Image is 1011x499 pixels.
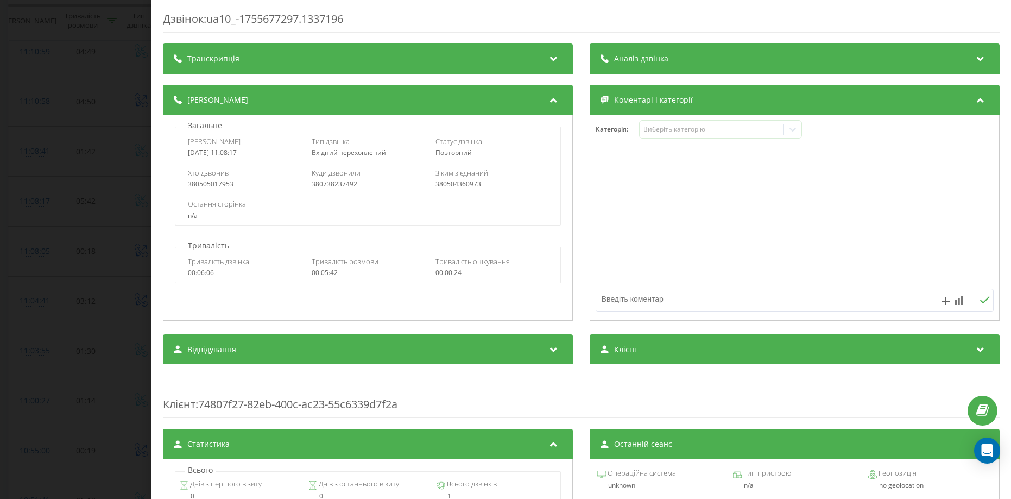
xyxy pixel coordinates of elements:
span: Операційна система [606,468,676,479]
div: n/a [188,212,548,220]
div: Виберіть категорію [644,125,780,134]
span: Транскрипція [187,53,239,64]
div: : 74807f27-82eb-400c-ac23-55c6339d7f2a [163,375,1000,418]
div: 00:06:06 [188,269,300,277]
div: no geolocation [869,482,992,489]
span: Куди дзвонили [312,168,361,178]
span: Днів з останнього візиту [317,479,399,490]
div: 380504360973 [435,180,548,188]
span: [PERSON_NAME] [188,136,241,146]
span: Статистика [187,439,230,450]
h4: Категорія : [596,126,639,133]
span: Всього дзвінків [445,479,497,490]
span: Клієнт [614,344,638,355]
p: Загальне [185,120,225,131]
div: n/a [733,482,856,489]
p: Тривалість [185,240,232,251]
span: Коментарі і категорії [614,95,693,105]
span: Тип пристрою [742,468,791,479]
div: 380738237492 [312,180,424,188]
div: 00:00:24 [435,269,548,277]
span: Аналіз дзвінка [614,53,668,64]
span: Останній сеанс [614,439,672,450]
span: Тривалість розмови [312,257,378,266]
span: Геопозиція [877,468,917,479]
p: Всього [185,465,216,476]
span: [PERSON_NAME] [187,95,248,105]
span: Повторний [435,148,472,157]
span: Клієнт [163,397,195,411]
span: Тривалість очікування [435,257,510,266]
span: Відвідування [187,344,236,355]
span: Тривалість дзвінка [188,257,249,266]
span: Вхідний перехоплений [312,148,386,157]
div: Open Intercom Messenger [974,438,1000,464]
div: 00:05:42 [312,269,424,277]
span: Остання сторінка [188,199,246,209]
div: 380505017953 [188,180,300,188]
div: unknown [597,482,721,489]
span: З ким з'єднаний [435,168,488,178]
div: Дзвінок : ua10_-1755677297.1337196 [163,11,1000,33]
span: Статус дзвінка [435,136,482,146]
span: Днів з першого візиту [189,479,262,490]
div: [DATE] 11:08:17 [188,149,300,157]
span: Тип дзвінка [312,136,350,146]
span: Хто дзвонив [188,168,229,178]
